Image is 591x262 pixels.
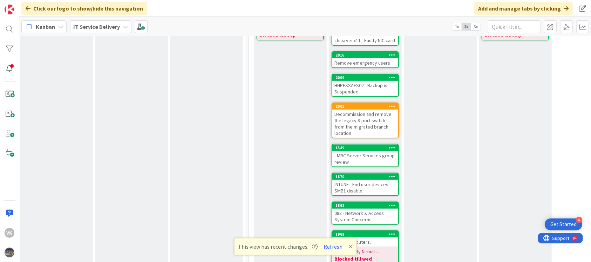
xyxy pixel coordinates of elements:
[335,145,398,150] div: 1549
[332,103,398,138] div: 2001Decommission and remove the legacy 8-port switch from the migrated branch location
[332,173,398,180] div: 1870
[332,74,399,97] a: 2009HNPFSSAFS02 - Backup is Suspended
[332,52,398,67] div: 2016Remove emergency users
[5,5,14,14] img: Visit kanbanzone.com
[332,151,398,166] div: _MRC Server Services group review
[452,23,462,30] span: 1x
[335,104,398,109] div: 2001
[474,2,573,15] div: Add and manage tabs by clicking
[73,23,120,30] b: IT Service Delivery
[332,58,398,67] div: Remove emergency users
[545,218,582,230] div: Open Get Started checklist, remaining modules: 4
[332,36,398,45] div: chssrvesx11 - Faulty NIC card
[332,209,398,224] div: 083 - Network & Access System Concerns
[15,1,32,9] span: Support
[332,52,398,58] div: 2016
[332,110,398,138] div: Decommission and remove the legacy 8-port switch from the migrated branch location
[332,237,398,247] div: Stale Computers.
[332,173,399,196] a: 1870INTUNE - End user devices SMB1 disable
[35,3,39,8] div: 9+
[5,228,14,238] div: VK
[21,2,147,15] div: Click our logo to show/hide this navigation
[332,81,398,96] div: HNPFSSAFS02 - Backup is Suspended
[332,202,398,224] div: 1862083 - Network & Access System Concerns
[332,103,398,110] div: 2001
[332,202,399,225] a: 1862083 - Network & Access System Concerns
[332,180,398,195] div: INTUNE - End user devices SMB1 disable
[332,144,399,167] a: 1549_MRC Server Services group review
[335,53,398,58] div: 2016
[341,248,378,255] span: [DATE] By Nirmal...
[488,20,541,33] input: Quick Filter...
[335,232,398,237] div: 1969
[462,23,471,30] span: 2x
[332,173,398,195] div: 1870INTUNE - End user devices SMB1 disable
[576,217,582,223] div: 4
[332,74,398,96] div: 2009HNPFSSAFS02 - Backup is Suspended
[238,242,318,251] span: This view has recent changes.
[332,51,399,68] a: 2016Remove emergency users
[5,248,14,257] img: avatar
[335,174,398,179] div: 1870
[332,29,399,46] a: chssrvesx11 - Faulty NIC card
[332,30,398,45] div: chssrvesx11 - Faulty NIC card
[332,103,399,138] a: 2001Decommission and remove the legacy 8-port switch from the migrated branch location
[332,145,398,166] div: 1549_MRC Server Services group review
[321,242,345,251] button: Refresh
[332,145,398,151] div: 1549
[335,203,398,208] div: 1862
[332,202,398,209] div: 1862
[332,231,398,237] div: 1969
[550,221,577,228] div: Get Started
[332,74,398,81] div: 2009
[332,231,398,247] div: 1969Stale Computers.
[471,23,481,30] span: 3x
[335,75,398,80] div: 2009
[36,22,55,31] span: Kanban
